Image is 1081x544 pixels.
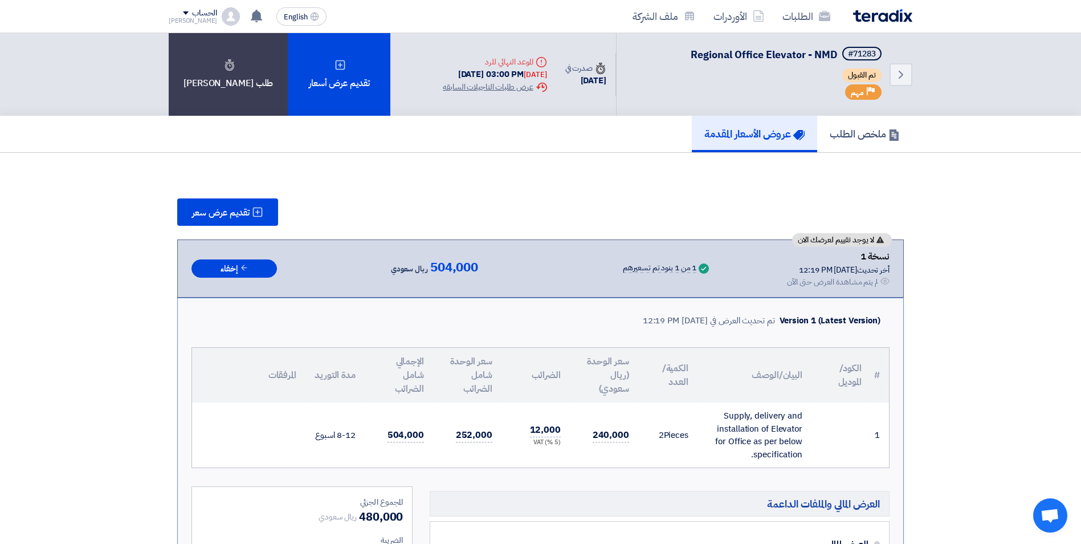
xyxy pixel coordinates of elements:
[798,236,874,244] span: لا يوجد تقييم لعرضك الان
[443,56,546,68] div: الموعد النهائي للرد
[501,348,570,403] th: الضرائب
[570,348,638,403] th: سعر الوحدة (ريال سعودي)
[643,314,775,327] div: تم تحديث العرض في [DATE] 12:19 PM
[456,428,492,442] span: 252,000
[433,348,501,403] th: سعر الوحدة شامل الضرائب
[842,68,882,82] span: تم القبول
[192,208,250,217] span: تقديم عرض سعر
[780,314,880,327] div: Version 1 (Latest Version)
[169,18,217,24] div: [PERSON_NAME]
[192,348,305,403] th: المرفقات
[853,9,912,22] img: Teradix logo
[817,116,912,152] a: ملخص الطلب
[787,276,878,288] div: لم يتم مشاهدة العرض حتى الآن
[704,3,773,30] a: الأوردرات
[593,428,629,442] span: 240,000
[387,428,424,442] span: 504,000
[565,74,606,87] div: [DATE]
[659,429,664,441] span: 2
[511,438,561,448] div: (5 %) VAT
[623,264,696,273] div: 1 من 1 بنود تم تسعيرهم
[305,403,365,468] td: 8-12 اسبوع
[288,33,390,116] div: تقديم عرض أسعار
[811,348,871,403] th: الكود/الموديل
[276,7,327,26] button: English
[222,7,240,26] img: profile_test.png
[443,81,546,93] div: عرض طلبات التاجيلات السابقه
[443,68,546,81] div: [DATE] 03:00 PM
[191,259,277,278] button: إخفاء
[871,348,889,403] th: #
[365,348,433,403] th: الإجمالي شامل الضرائب
[284,13,308,21] span: English
[177,198,278,226] button: تقديم عرض سعر
[691,47,884,63] h5: Regional Office Elevator - NMD
[773,3,839,30] a: الطلبات
[871,403,889,468] td: 1
[192,9,217,18] div: الحساب
[638,403,697,468] td: Pieces
[201,496,403,508] div: المجموع الجزئي
[319,511,357,523] span: ريال سعودي
[1033,498,1067,533] div: Open chat
[391,262,428,276] span: ريال سعودي
[530,423,561,437] span: 12,000
[707,409,802,461] div: Supply, delivery and installation of Elevator for Office as per below specification.
[565,62,606,74] div: صدرت في
[697,348,811,403] th: البيان/الوصف
[767,497,880,510] span: العرض المالي والملفات الداعمة
[851,87,864,98] span: مهم
[787,249,890,264] div: نسخة 1
[623,3,704,30] a: ملف الشركة
[848,50,876,58] div: #71283
[524,69,546,80] div: [DATE]
[305,348,365,403] th: مدة التوريد
[787,264,890,276] div: أخر تحديث [DATE] 12:19 PM
[169,33,288,116] div: طلب [PERSON_NAME]
[638,348,697,403] th: الكمية/العدد
[692,116,817,152] a: عروض الأسعار المقدمة
[430,261,478,274] span: 504,000
[691,47,838,62] span: Regional Office Elevator - NMD
[704,127,805,140] h5: عروض الأسعار المقدمة
[359,508,403,525] span: 480,000
[830,127,900,140] h5: ملخص الطلب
